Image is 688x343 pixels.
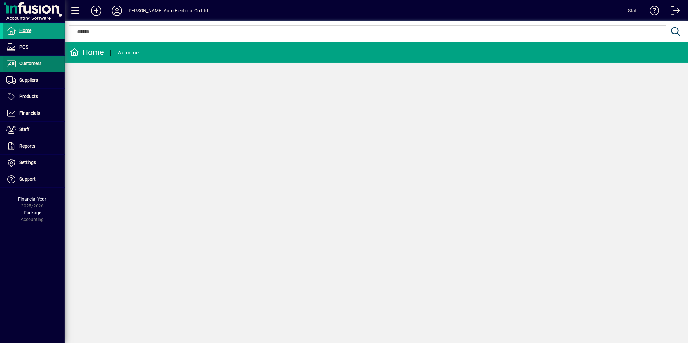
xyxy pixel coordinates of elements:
[70,47,104,58] div: Home
[3,122,65,138] a: Staff
[3,89,65,105] a: Products
[19,77,38,83] span: Suppliers
[18,196,47,202] span: Financial Year
[19,127,29,132] span: Staff
[86,5,107,17] button: Add
[3,56,65,72] a: Customers
[117,48,139,58] div: Welcome
[3,105,65,121] a: Financials
[19,44,28,50] span: POS
[3,171,65,187] a: Support
[3,72,65,88] a: Suppliers
[666,1,680,22] a: Logout
[19,28,31,33] span: Home
[127,6,208,16] div: [PERSON_NAME] Auto Electrical Co Ltd
[19,160,36,165] span: Settings
[19,94,38,99] span: Products
[19,176,36,182] span: Support
[3,138,65,154] a: Reports
[3,39,65,55] a: POS
[19,110,40,116] span: Financials
[24,210,41,215] span: Package
[3,155,65,171] a: Settings
[19,61,41,66] span: Customers
[107,5,127,17] button: Profile
[645,1,659,22] a: Knowledge Base
[19,143,35,149] span: Reports
[628,6,638,16] div: Staff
